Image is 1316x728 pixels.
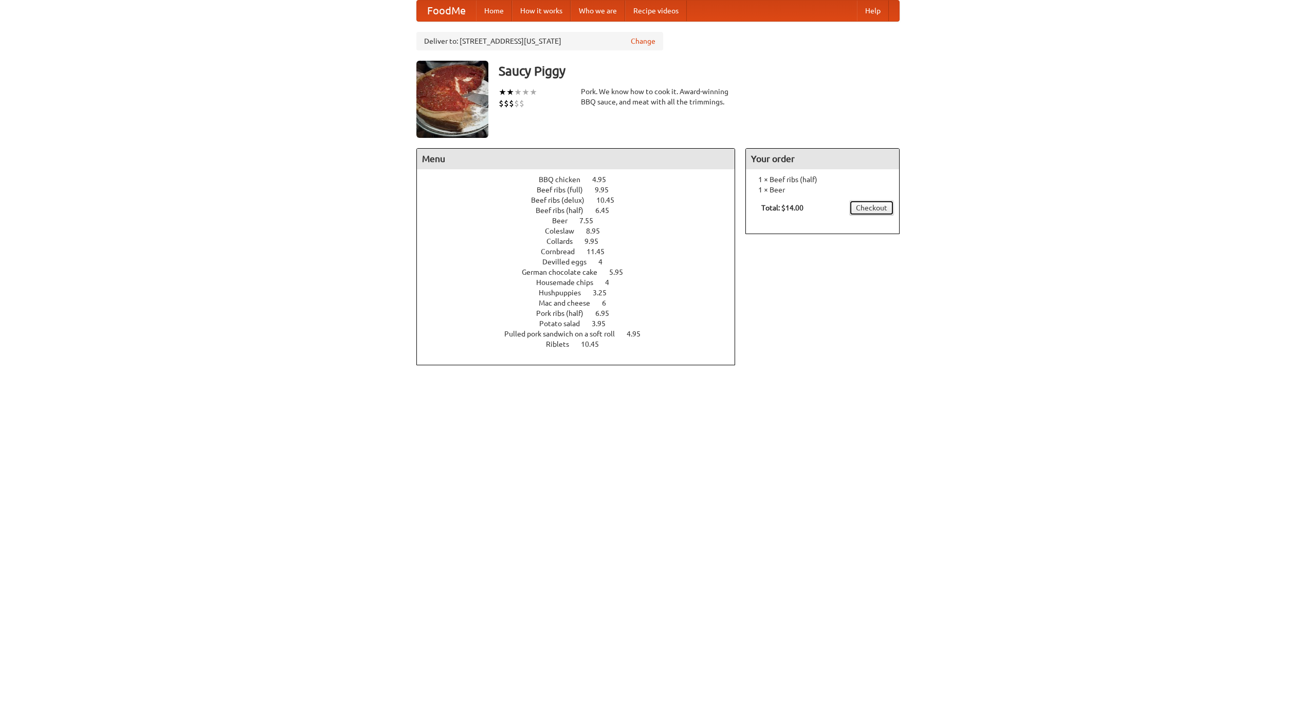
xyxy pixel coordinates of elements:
a: Devilled eggs 4 [542,258,622,266]
a: Pork ribs (half) 6.95 [536,309,628,317]
a: Beef ribs (full) 9.95 [537,186,628,194]
span: 10.45 [596,196,625,204]
span: BBQ chicken [539,175,591,184]
a: Potato salad 3.95 [539,319,625,328]
li: $ [499,98,504,109]
a: How it works [512,1,571,21]
a: BBQ chicken 4.95 [539,175,625,184]
span: 7.55 [579,217,604,225]
span: 6.45 [595,206,619,215]
span: 6.95 [595,309,619,317]
h3: Saucy Piggy [499,61,900,81]
li: ★ [506,86,514,98]
span: 9.95 [595,186,619,194]
span: 10.45 [581,340,609,348]
a: Hushpuppies 3.25 [539,289,626,297]
span: 4 [605,278,619,287]
span: Riblets [546,340,579,348]
a: Cornbread 11.45 [541,247,624,256]
li: $ [509,98,514,109]
span: Pulled pork sandwich on a soft roll [504,330,625,338]
li: 1 × Beer [751,185,894,195]
span: Coleslaw [545,227,584,235]
span: Devilled eggs [542,258,597,266]
div: Pork. We know how to cook it. Award-winning BBQ sauce, and meat with all the trimmings. [581,86,735,107]
a: Mac and cheese 6 [539,299,625,307]
h4: Menu [417,149,735,169]
span: 4.95 [592,175,616,184]
img: angular.jpg [416,61,488,138]
span: Beer [552,217,578,225]
a: Recipe videos [625,1,687,21]
li: ★ [529,86,537,98]
span: 4 [598,258,613,266]
li: $ [504,98,509,109]
span: 6 [602,299,616,307]
a: FoodMe [417,1,476,21]
a: Checkout [849,200,894,216]
span: Collards [546,237,583,245]
span: 8.95 [586,227,610,235]
li: ★ [522,86,529,98]
a: Beef ribs (delux) 10.45 [531,196,633,204]
li: ★ [499,86,506,98]
a: Collards 9.95 [546,237,617,245]
a: Housemade chips 4 [536,278,628,287]
a: Pulled pork sandwich on a soft roll 4.95 [504,330,660,338]
a: Riblets 10.45 [546,340,618,348]
span: Housemade chips [536,278,604,287]
span: 4.95 [627,330,651,338]
span: Cornbread [541,247,585,256]
span: Hushpuppies [539,289,591,297]
a: Change [631,36,655,46]
a: Home [476,1,512,21]
a: Who we are [571,1,625,21]
span: 11.45 [587,247,615,256]
span: 9.95 [584,237,609,245]
span: 5.95 [609,268,633,276]
li: ★ [514,86,522,98]
span: Beef ribs (half) [536,206,594,215]
h4: Your order [746,149,899,169]
b: Total: $14.00 [761,204,803,212]
span: Pork ribs (half) [536,309,594,317]
span: 3.25 [593,289,617,297]
span: Beef ribs (full) [537,186,593,194]
a: Coleslaw 8.95 [545,227,619,235]
div: Deliver to: [STREET_ADDRESS][US_STATE] [416,32,663,50]
li: 1 × Beef ribs (half) [751,174,894,185]
a: Help [857,1,889,21]
li: $ [519,98,524,109]
a: Beer 7.55 [552,217,612,225]
li: $ [514,98,519,109]
span: 3.95 [592,319,616,328]
span: Beef ribs (delux) [531,196,595,204]
a: Beef ribs (half) 6.45 [536,206,628,215]
a: German chocolate cake 5.95 [522,268,642,276]
span: German chocolate cake [522,268,608,276]
span: Mac and cheese [539,299,600,307]
span: Potato salad [539,319,590,328]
